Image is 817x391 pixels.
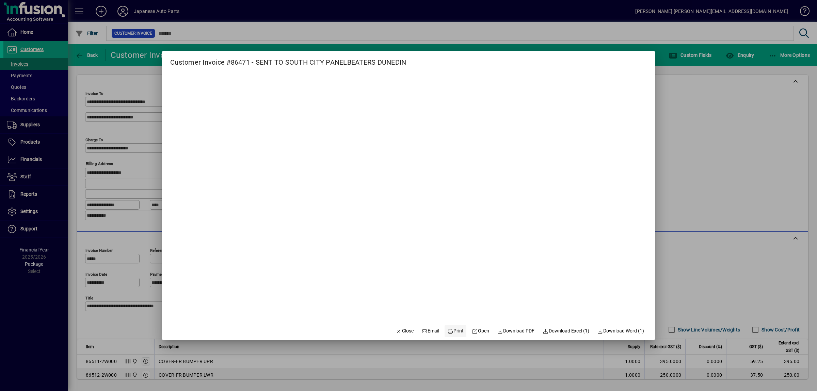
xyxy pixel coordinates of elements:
button: Download Excel (1) [540,325,592,337]
button: Email [419,325,442,337]
button: Print [445,325,466,337]
button: Close [393,325,416,337]
button: Download Word (1) [595,325,647,337]
a: Open [469,325,492,337]
span: Download PDF [497,327,535,335]
span: Print [447,327,464,335]
span: Download Excel (1) [543,327,589,335]
a: Download PDF [495,325,538,337]
span: Email [422,327,439,335]
span: Open [472,327,489,335]
span: Close [396,327,414,335]
span: Download Word (1) [597,327,644,335]
h2: Customer Invoice #86471 - SENT TO SOUTH CITY PANELBEATERS DUNEDIN [162,51,414,68]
